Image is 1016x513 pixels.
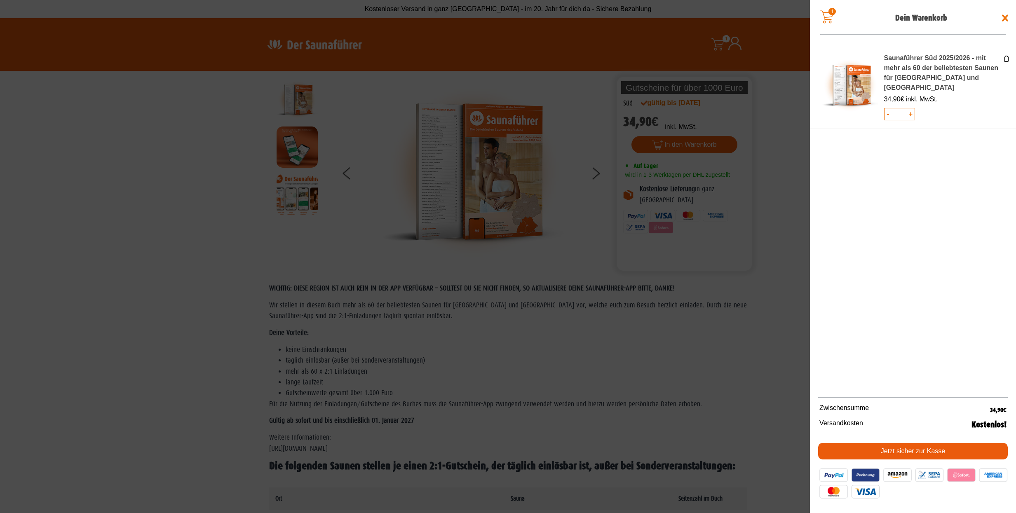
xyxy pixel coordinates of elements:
a: Jetzt sicher zur Kasse [818,443,1008,459]
bdi: 34,90 [990,406,1007,414]
span: Zwischensumme [819,403,990,416]
span: € [901,96,904,103]
bdi: 34,90 [884,96,904,103]
span: inkl. MwSt. [906,96,938,103]
span: € [1003,406,1007,414]
span: Kostenlos! [971,418,1007,431]
span: Dein Warenkorb [847,12,995,24]
span: + [907,108,915,120]
span: 1 [828,8,836,15]
span: Versandkosten [819,418,971,431]
img: Saunaführer Süd 2025/2026 - mit mehr als 60 der beliebtesten Saunen für Baden-Württemberg und Bayern [822,58,878,113]
span: - [885,108,892,120]
a: Saunaführer Süd 2025/2026 - mit mehr als 60 der beliebtesten Saunen für [GEOGRAPHIC_DATA] und [GE... [884,54,998,91]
